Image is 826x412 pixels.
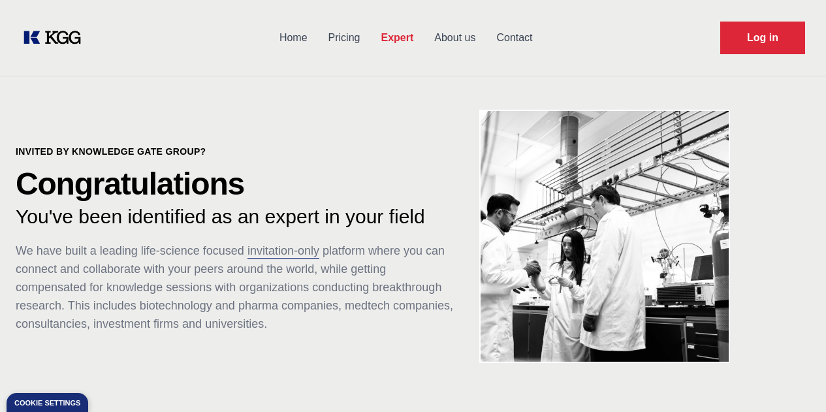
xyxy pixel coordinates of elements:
[424,21,486,55] a: About us
[16,242,454,333] p: We have built a leading life-science focused platform where you can connect and collaborate with ...
[720,22,805,54] a: Request Demo
[16,205,454,229] p: You've been identified as an expert in your field
[269,21,318,55] a: Home
[247,244,319,257] span: invitation-only
[318,21,371,55] a: Pricing
[761,349,826,412] iframe: Chat Widget
[14,400,80,407] div: Cookie settings
[16,168,454,200] p: Congratulations
[16,145,454,158] p: Invited by Knowledge Gate Group?
[21,27,91,48] a: KOL Knowledge Platform: Talk to Key External Experts (KEE)
[486,21,543,55] a: Contact
[370,21,424,55] a: Expert
[481,111,729,362] img: KOL management, KEE, Therapy area experts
